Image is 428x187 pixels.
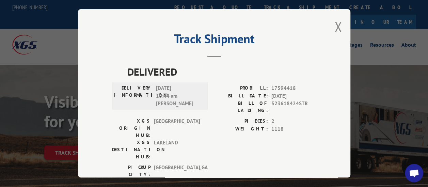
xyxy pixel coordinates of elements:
label: XGS DESTINATION HUB: [112,139,150,161]
button: Close modal [334,18,342,36]
span: 2 [271,118,316,126]
label: WEIGHT: [214,125,268,133]
label: PIECES: [214,118,268,126]
span: LAKELAND [154,139,200,161]
span: 1118 [271,125,316,133]
span: [GEOGRAPHIC_DATA] [154,118,200,139]
span: [DATE] 10:44 am [PERSON_NAME] [156,85,202,108]
label: XGS ORIGIN HUB: [112,118,150,139]
h2: Track Shipment [112,34,316,47]
label: BILL OF LADING: [214,100,268,114]
span: 523618424STR [271,100,316,114]
label: PICKUP CITY: [112,164,150,178]
span: 17594418 [271,85,316,93]
span: [GEOGRAPHIC_DATA] , GA [154,164,200,178]
label: BILL DATE: [214,92,268,100]
div: Open chat [405,164,423,182]
span: [DATE] [271,92,316,100]
label: PROBILL: [214,85,268,93]
span: DELIVERED [127,64,316,80]
label: DELIVERY INFORMATION: [114,85,153,108]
